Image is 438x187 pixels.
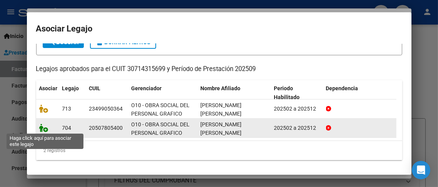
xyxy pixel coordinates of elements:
[39,85,58,91] span: Asociar
[201,102,242,117] span: DUARTE FONSECA JENIFER ELIZABETH
[132,121,190,136] span: O10 - OBRA SOCIAL DEL PERSONAL GRAFICO
[271,80,323,106] datatable-header-cell: Periodo Habilitado
[36,65,402,74] p: Legajos aprobados para el CUIT 30714315699 y Período de Prestación 202509
[326,85,358,91] span: Dependencia
[128,80,198,106] datatable-header-cell: Gerenciador
[89,104,123,113] div: 23499050364
[132,102,190,117] span: O10 - OBRA SOCIAL DEL PERSONAL GRAFICO
[62,125,72,131] span: 704
[86,80,128,106] datatable-header-cell: CUIL
[62,85,79,91] span: Legajo
[95,39,151,46] span: Borrar Filtros
[274,85,300,100] span: Periodo Habilitado
[274,104,320,113] div: 202502 a 202512
[36,141,402,160] div: 2 registros
[36,80,59,106] datatable-header-cell: Asociar
[62,106,72,112] span: 713
[89,124,123,132] div: 20507805400
[89,85,101,91] span: CUIL
[59,80,86,106] datatable-header-cell: Legajo
[323,80,396,106] datatable-header-cell: Dependencia
[198,80,271,106] datatable-header-cell: Nombre Afiliado
[47,39,79,46] span: Buscar
[201,85,241,91] span: Nombre Afiliado
[274,124,320,132] div: 202502 a 202512
[412,161,430,179] div: Open Intercom Messenger
[201,121,242,136] span: GOMEZ LAZARO URIEL
[36,22,402,36] h2: Asociar Legajo
[132,85,162,91] span: Gerenciador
